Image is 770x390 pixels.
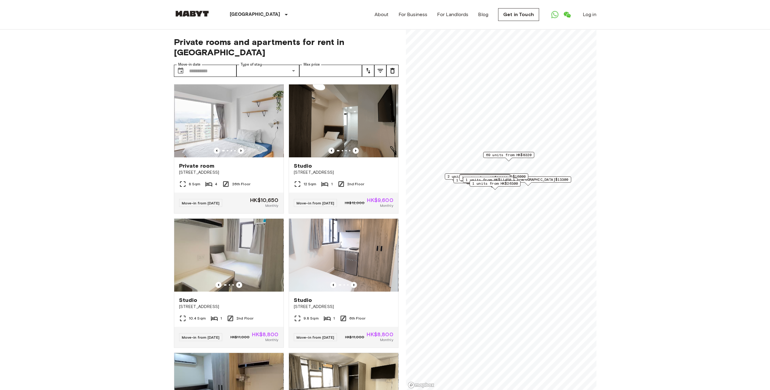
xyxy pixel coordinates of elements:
[179,169,279,176] span: [STREET_ADDRESS]
[182,201,220,205] span: Move-in from [DATE]
[445,173,528,183] div: Map marker
[549,9,561,21] a: Open WhatsApp
[236,282,242,288] button: Previous image
[175,65,187,77] button: Choose date
[486,152,531,158] span: 69 units from HK$8320
[472,181,517,186] span: 1 units from HK$26300
[456,177,501,183] span: 1 units from HK$11200
[174,84,283,157] img: Marketing picture of unit HK-01-028-001-02
[330,282,336,288] button: Previous image
[304,62,320,67] label: Max price
[328,148,334,154] button: Previous image
[437,11,468,18] a: For Landlords
[189,316,206,321] span: 10.4 Sqm
[294,296,312,304] span: Studio
[333,316,335,321] span: 1
[469,180,520,190] div: Map marker
[380,203,393,208] span: Monthly
[289,219,398,292] img: Marketing picture of unit HK-01-067-030-01
[289,84,399,214] a: Marketing picture of unit HK_01-067-001-01Previous imagePrevious imageStudio[STREET_ADDRESS]12 Sq...
[182,335,220,340] span: Move-in from [DATE]
[174,11,210,17] img: Habyt
[294,169,393,176] span: [STREET_ADDRESS]
[463,177,514,186] div: Map marker
[374,65,386,77] button: tune
[367,332,393,337] span: HK$8,800
[289,218,399,348] a: Marketing picture of unit HK-01-067-030-01Previous imagePrevious imageStudio[STREET_ADDRESS]9.8 S...
[289,84,398,157] img: Marketing picture of unit HK_01-067-001-01
[453,177,504,186] div: Map marker
[367,197,393,203] span: HK$9,600
[362,65,374,77] button: tune
[265,203,278,208] span: Monthly
[485,176,571,186] div: Map marker
[478,11,488,18] a: Blog
[250,197,278,203] span: HK$10,650
[380,337,393,343] span: Monthly
[174,84,284,214] a: Marketing picture of unit HK-01-028-001-02Previous imagePrevious imagePrivate room[STREET_ADDRESS...
[304,316,319,321] span: 9.8 Sqm
[469,178,514,183] span: 4 units from HK$10500
[462,175,507,180] span: 1 units from HK$22000
[215,282,222,288] button: Previous image
[220,316,222,321] span: 1
[215,181,217,187] span: 4
[179,162,215,169] span: Private room
[583,11,596,18] a: Log in
[488,177,568,182] span: 11 units from [GEOGRAPHIC_DATA]$13300
[459,174,510,183] div: Map marker
[241,62,262,67] label: Type of stay
[294,304,393,310] span: [STREET_ADDRESS]
[297,335,334,340] span: Move-in from [DATE]
[230,334,249,340] span: HK$11,000
[179,304,279,310] span: [STREET_ADDRESS]
[349,316,365,321] span: 6th Floor
[174,219,283,292] img: Marketing picture of unit HK-01-067-008-01
[178,62,201,67] label: Move-in date
[462,174,507,180] span: 1 units from HK$11300
[297,201,334,205] span: Move-in from [DATE]
[353,148,359,154] button: Previous image
[459,175,510,184] div: Map marker
[345,334,364,340] span: HK$11,000
[230,11,280,18] p: [GEOGRAPHIC_DATA]
[466,178,517,187] div: Map marker
[345,200,365,206] span: HK$12,000
[347,181,364,187] span: 2nd Floor
[252,332,278,337] span: HK$8,800
[232,181,250,187] span: 26th Floor
[304,181,317,187] span: 12 Sqm
[465,177,511,183] span: 1 units from HK$11450
[447,174,525,179] span: 2 units from [GEOGRAPHIC_DATA]$16000
[174,37,399,57] span: Private rooms and apartments for rent in [GEOGRAPHIC_DATA]
[265,337,278,343] span: Monthly
[179,296,198,304] span: Studio
[375,11,389,18] a: About
[408,381,434,388] a: Mapbox logo
[174,218,284,348] a: Marketing picture of unit HK-01-067-008-01Previous imagePrevious imageStudio[STREET_ADDRESS]10.4 ...
[498,8,539,21] a: Get in Touch
[331,181,332,187] span: 1
[236,316,253,321] span: 2nd Floor
[294,162,312,169] span: Studio
[214,148,220,154] button: Previous image
[398,11,427,18] a: For Business
[351,282,357,288] button: Previous image
[483,152,534,161] div: Map marker
[561,9,573,21] a: Open WeChat
[238,148,244,154] button: Previous image
[189,181,201,187] span: 8 Sqm
[386,65,399,77] button: tune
